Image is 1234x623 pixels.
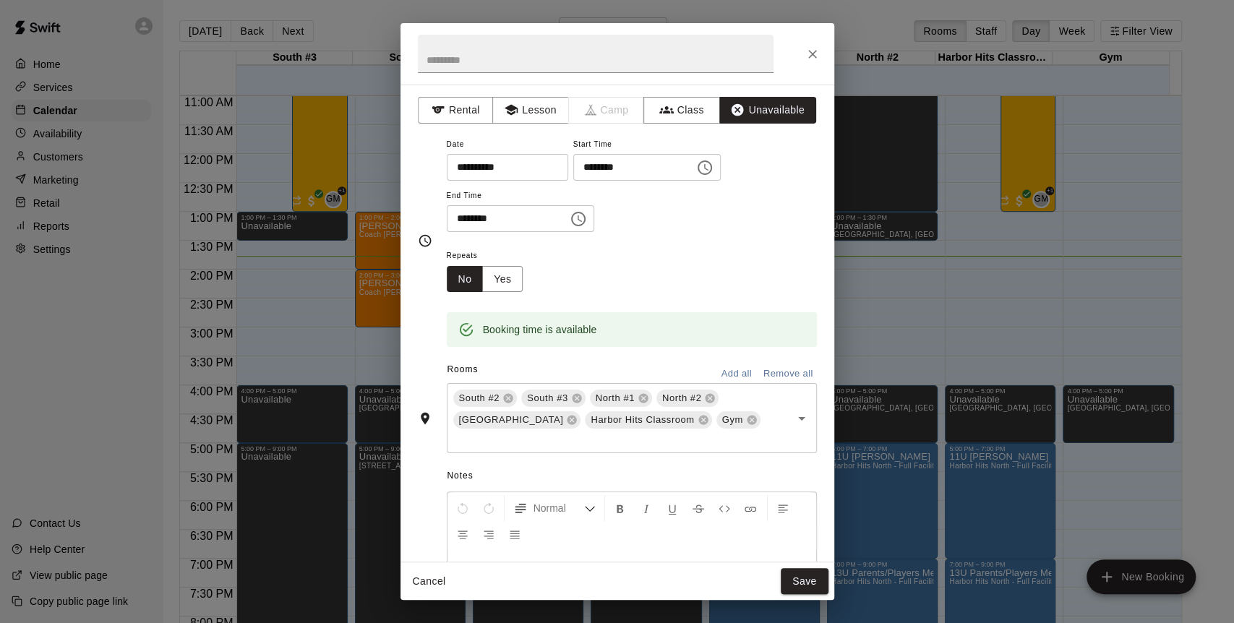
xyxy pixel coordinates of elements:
span: Rooms [447,364,478,374]
div: Booking time is available [483,317,597,343]
span: Camps can only be created in the Services page [569,97,645,124]
span: [GEOGRAPHIC_DATA] [453,413,570,427]
span: North #1 [590,391,640,405]
div: North #2 [656,390,719,407]
div: Harbor Hits Classroom [585,411,711,429]
button: Rental [418,97,494,124]
button: Choose time, selected time is 4:00 PM [564,205,593,233]
span: Normal [534,501,584,515]
span: Gym [716,413,749,427]
button: Insert Link [738,495,763,521]
input: Choose date, selected date is Aug 21, 2025 [447,154,558,181]
button: Format Bold [608,495,633,521]
button: Format Italics [634,495,659,521]
button: Remove all [760,363,817,385]
span: South #2 [453,391,506,405]
button: Close [800,41,826,67]
button: Choose time, selected time is 2:00 PM [690,153,719,182]
span: Date [447,135,568,155]
div: [GEOGRAPHIC_DATA] [453,411,581,429]
div: South #2 [453,390,518,407]
span: South #3 [521,391,574,405]
span: North #2 [656,391,707,405]
button: Class [643,97,719,124]
span: Harbor Hits Classroom [585,413,700,427]
svg: Rooms [418,411,432,426]
button: Redo [476,495,501,521]
button: Right Align [476,521,501,547]
button: Formatting Options [507,495,601,521]
button: Cancel [406,568,453,595]
button: Format Strikethrough [686,495,711,521]
button: No [447,266,484,293]
button: Save [781,568,828,595]
span: Start Time [573,135,721,155]
div: South #3 [521,390,586,407]
span: Repeats [447,246,535,266]
svg: Timing [418,233,432,248]
button: Unavailable [719,97,816,124]
div: outlined button group [447,266,523,293]
div: North #1 [590,390,652,407]
button: Yes [482,266,523,293]
button: Open [792,408,812,429]
button: Lesson [492,97,568,124]
button: Add all [714,363,760,385]
button: Insert Code [712,495,737,521]
div: Gym [716,411,760,429]
button: Justify Align [502,521,527,547]
button: Undo [450,495,475,521]
button: Left Align [771,495,795,521]
button: Format Underline [660,495,685,521]
span: End Time [447,186,594,206]
span: Notes [447,465,816,488]
button: Center Align [450,521,475,547]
